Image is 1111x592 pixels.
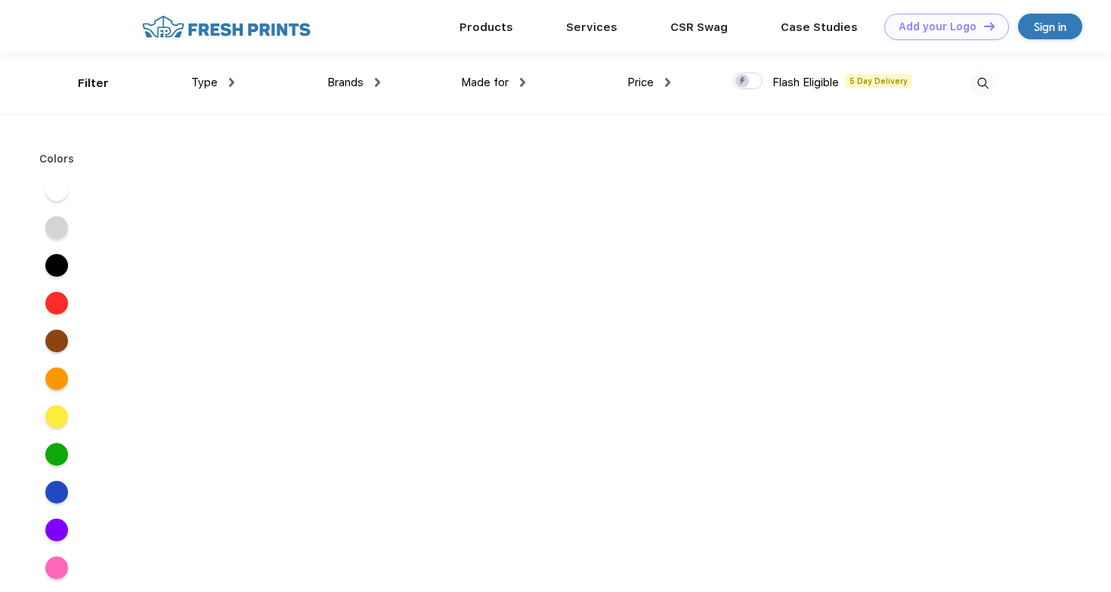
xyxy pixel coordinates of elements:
img: dropdown.png [229,78,234,87]
a: Sign in [1018,14,1082,39]
span: Flash Eligible [772,76,839,89]
span: 5 Day Delivery [845,74,912,88]
span: Brands [327,76,364,89]
div: Sign in [1034,18,1066,36]
span: Type [191,76,218,89]
img: DT [984,22,995,30]
img: desktop_search.svg [970,71,995,96]
img: fo%20logo%202.webp [138,14,315,40]
span: Price [627,76,654,89]
a: Products [460,20,513,34]
div: Filter [78,75,109,92]
div: Add your Logo [899,20,976,33]
div: Colors [28,151,86,167]
img: dropdown.png [520,78,525,87]
img: dropdown.png [375,78,380,87]
span: Made for [461,76,509,89]
img: dropdown.png [665,78,670,87]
